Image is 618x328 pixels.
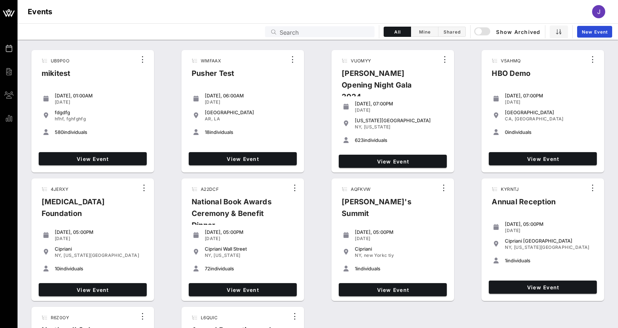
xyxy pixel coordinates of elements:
[51,186,68,192] span: 4JERXY
[205,236,294,242] div: [DATE]
[336,67,439,108] div: [PERSON_NAME] Opening Night Gala 2024
[55,129,144,135] div: individuals
[36,196,138,225] div: [MEDICAL_DATA] Foundation
[336,196,438,225] div: [PERSON_NAME]'s Summit
[55,266,60,271] span: 10
[492,284,594,290] span: View Event
[505,99,594,105] div: [DATE]
[201,186,219,192] span: A22DCF
[355,107,444,113] div: [DATE]
[51,58,69,63] span: UB9P0O
[505,116,513,121] span: CA,
[205,266,210,271] span: 72
[205,252,212,258] span: NY,
[42,287,144,293] span: View Event
[514,244,590,250] span: [US_STATE][GEOGRAPHIC_DATA]
[355,266,357,271] span: 1
[597,8,600,15] span: J
[489,281,597,294] a: View Event
[505,109,594,115] div: [GEOGRAPHIC_DATA]
[505,221,594,227] div: [DATE], 05:00PM
[505,129,508,135] span: 0
[486,196,561,213] div: Annual Reception
[475,27,541,36] span: Show Archived
[205,229,294,235] div: [DATE], 05:00PM
[55,99,144,105] div: [DATE]
[486,67,536,85] div: HBO Demo
[51,315,69,320] span: R6Z0OY
[201,315,218,320] span: L6QUIC
[28,6,53,18] h1: Events
[492,156,594,162] span: View Event
[192,156,294,162] span: View Event
[205,99,294,105] div: [DATE]
[581,29,608,35] span: New Event
[66,116,86,121] span: fghfghfg
[415,29,434,35] span: Mine
[505,93,594,99] div: [DATE], 07:00PM
[355,266,444,271] div: individuals
[351,58,371,63] span: VUOMYY
[55,266,144,271] div: individuals
[339,283,447,296] a: View Event
[205,129,210,135] span: 18
[55,116,65,121] span: hfhf,
[186,196,289,237] div: National Book Awards Ceremony & Benefit Dinner
[205,129,294,135] div: individuals
[351,186,371,192] span: AQFKVW
[55,109,144,115] div: fdgdfg
[205,116,213,121] span: AR,
[205,266,294,271] div: individuals
[355,117,444,123] div: [US_STATE][GEOGRAPHIC_DATA]
[201,58,221,63] span: WMFAAX
[364,252,394,258] span: new Yorkc tiy
[39,152,147,165] a: View Event
[189,152,297,165] a: View Event
[64,252,139,258] span: [US_STATE][GEOGRAPHIC_DATA]
[205,109,294,115] div: [GEOGRAPHIC_DATA]
[505,238,594,244] div: Cipriani [GEOGRAPHIC_DATA]
[342,158,444,165] span: View Event
[339,155,447,168] a: View Event
[355,252,362,258] span: NY,
[505,244,513,250] span: NY,
[489,152,597,165] a: View Event
[355,137,444,143] div: individuals
[192,287,294,293] span: View Event
[36,67,76,85] div: mikitest
[55,252,62,258] span: NY,
[355,101,444,107] div: [DATE], 07:00PM
[42,156,144,162] span: View Event
[55,129,64,135] span: 580
[411,27,438,37] button: Mine
[515,116,564,121] span: [GEOGRAPHIC_DATA]
[55,236,144,242] div: [DATE]
[355,246,444,252] div: Cipriani
[364,124,391,130] span: [US_STATE]
[214,252,240,258] span: [US_STATE]
[505,258,507,263] span: 1
[39,283,147,296] a: View Event
[214,116,220,121] span: LA
[384,27,411,37] button: All
[186,67,240,85] div: Pusher Test
[505,129,594,135] div: individuals
[205,246,294,252] div: Cipriani Wall Street
[438,27,466,37] button: Shared
[501,58,521,63] span: V5AHMQ
[205,93,294,99] div: [DATE], 06:00AM
[443,29,461,35] span: Shared
[55,246,144,252] div: Cipriani
[342,287,444,293] span: View Event
[388,29,406,35] span: All
[355,229,444,235] div: [DATE], 05:00PM
[355,124,362,130] span: NY,
[55,93,144,99] div: [DATE], 01:00AM
[505,228,594,234] div: [DATE]
[505,258,594,263] div: individuals
[592,5,605,18] div: J
[355,236,444,242] div: [DATE]
[189,283,297,296] a: View Event
[355,137,364,143] span: 623
[501,186,519,192] span: KYRNTJ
